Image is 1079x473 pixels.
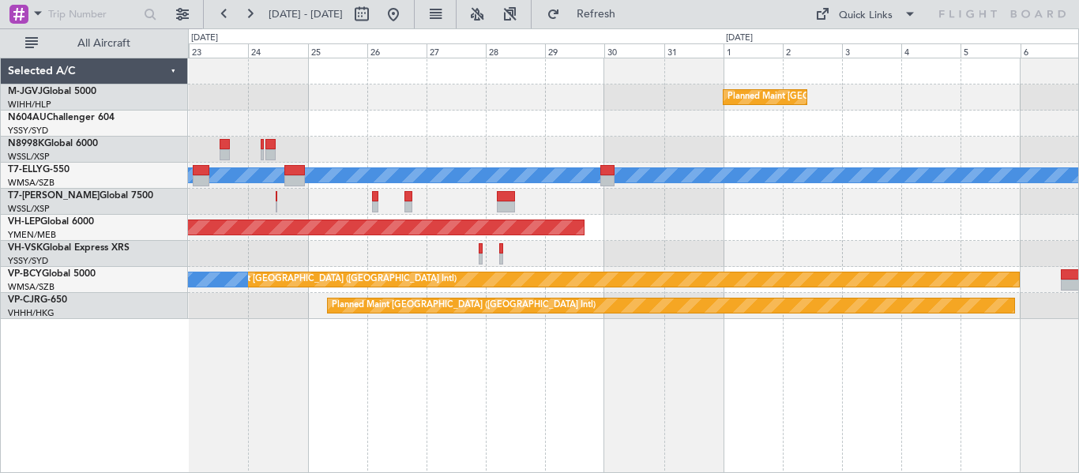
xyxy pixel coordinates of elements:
div: 29 [545,43,604,58]
div: 31 [664,43,724,58]
input: Trip Number [48,2,139,26]
div: Quick Links [839,8,893,24]
div: 4 [901,43,961,58]
span: T7-[PERSON_NAME] [8,191,100,201]
span: T7-ELLY [8,165,43,175]
div: 3 [842,43,901,58]
div: Planned Maint [GEOGRAPHIC_DATA] ([GEOGRAPHIC_DATA] Intl) [332,294,596,317]
a: VP-BCYGlobal 5000 [8,269,96,279]
a: WIHH/HLP [8,99,51,111]
div: 28 [486,43,545,58]
button: Quick Links [807,2,924,27]
a: WSSL/XSP [8,151,50,163]
a: YMEN/MEB [8,229,56,241]
span: M-JGVJ [8,87,43,96]
span: VH-VSK [8,243,43,253]
a: T7-[PERSON_NAME]Global 7500 [8,191,153,201]
a: YSSY/SYD [8,255,48,267]
div: 26 [367,43,427,58]
a: N604AUChallenger 604 [8,113,115,122]
div: 30 [604,43,664,58]
a: T7-ELLYG-550 [8,165,70,175]
div: 24 [248,43,307,58]
a: VH-LEPGlobal 6000 [8,217,94,227]
div: 2 [783,43,842,58]
a: WSSL/XSP [8,203,50,215]
a: WMSA/SZB [8,281,55,293]
button: All Aircraft [17,31,171,56]
span: All Aircraft [41,38,167,49]
div: 23 [189,43,248,58]
a: N8998KGlobal 6000 [8,139,98,148]
span: VP-CJR [8,295,40,305]
a: YSSY/SYD [8,125,48,137]
div: 25 [308,43,367,58]
div: 5 [961,43,1020,58]
a: M-JGVJGlobal 5000 [8,87,96,96]
div: [DATE] [191,32,218,45]
a: VH-VSKGlobal Express XRS [8,243,130,253]
span: [DATE] - [DATE] [269,7,343,21]
span: N604AU [8,113,47,122]
div: Planned Maint [GEOGRAPHIC_DATA] ([GEOGRAPHIC_DATA] Intl) [193,268,457,291]
a: VP-CJRG-650 [8,295,67,305]
span: Refresh [563,9,630,20]
div: Planned Maint [GEOGRAPHIC_DATA] (Seletar) [727,85,913,109]
a: VHHH/HKG [8,307,55,319]
div: 27 [427,43,486,58]
span: VH-LEP [8,217,40,227]
span: VP-BCY [8,269,42,279]
div: 1 [724,43,783,58]
button: Refresh [539,2,634,27]
a: WMSA/SZB [8,177,55,189]
div: [DATE] [726,32,753,45]
span: N8998K [8,139,44,148]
